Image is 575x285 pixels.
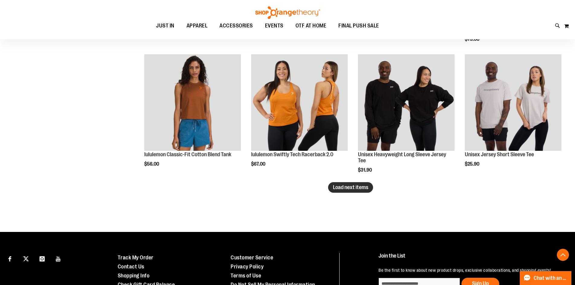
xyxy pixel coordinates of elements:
span: ACCESSORIES [219,19,253,33]
a: lululemon Classic-Fit Cotton Blend Tank [144,54,241,152]
span: $67.00 [251,161,266,167]
button: Back To Top [557,249,569,261]
a: OTF Unisex Jersey SS Tee Grey [465,54,561,152]
span: $56.00 [144,161,160,167]
div: product [462,51,564,182]
img: Twitter [23,256,29,261]
a: Visit our Instagram page [37,253,47,264]
a: Unisex Heavyweight Long Sleeve Jersey Tee [358,151,446,163]
div: product [355,51,458,188]
span: JUST IN [156,19,174,33]
a: ACCESSORIES [213,19,259,33]
a: Unisex Jersey Short Sleeve Tee [465,151,534,157]
a: Shopping Info [118,273,150,279]
a: Visit our Facebook page [5,253,15,264]
img: OTF Unisex Heavyweight Long Sleeve Jersey Tee Black [358,54,455,151]
a: JUST IN [150,19,180,33]
span: EVENTS [265,19,283,33]
div: product [248,51,351,182]
span: FINAL PUSH SALE [338,19,379,33]
a: lululemon Classic-Fit Cotton Blend Tank [144,151,231,157]
a: Privacy Policy [231,264,264,270]
a: FINAL PUSH SALE [332,19,385,33]
img: lululemon Swiftly Tech Racerback 2.0 [251,54,348,151]
button: Chat with an Expert [520,271,572,285]
div: product [141,51,244,182]
span: Load next items [333,184,368,190]
span: $31.90 [358,167,373,173]
span: Chat with an Expert [534,275,568,281]
a: Terms of Use [231,273,261,279]
img: Shop Orangetheory [254,6,321,19]
img: lululemon Classic-Fit Cotton Blend Tank [144,54,241,151]
a: OTF Unisex Heavyweight Long Sleeve Jersey Tee Black [358,54,455,152]
a: Visit our Youtube page [53,253,64,264]
a: Track My Order [118,255,154,261]
a: lululemon Swiftly Tech Racerback 2.0 [251,151,334,157]
p: Be the first to know about new product drops, exclusive collaborations, and shopping events! [379,267,561,273]
a: OTF AT HOME [289,19,333,33]
a: lululemon Swiftly Tech Racerback 2.0 [251,54,348,152]
button: Load next items [328,182,373,193]
span: APPAREL [187,19,208,33]
span: $79.00 [465,36,480,42]
h4: Join the List [379,253,561,264]
a: Visit our X page [21,253,31,264]
a: Customer Service [231,255,273,261]
img: OTF Unisex Jersey SS Tee Grey [465,54,561,151]
span: OTF AT HOME [295,19,327,33]
a: Contact Us [118,264,144,270]
a: EVENTS [259,19,289,33]
span: $25.90 [465,161,480,167]
a: APPAREL [180,19,214,33]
